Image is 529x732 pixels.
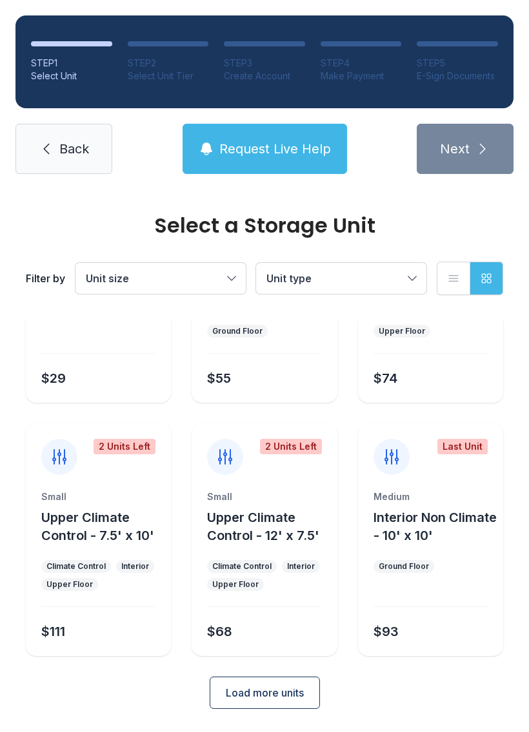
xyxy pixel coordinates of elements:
[224,57,305,70] div: STEP 3
[374,510,497,543] span: Interior Non Climate - 10' x 10'
[31,57,112,70] div: STEP 1
[86,272,129,285] span: Unit size
[321,57,402,70] div: STEP 4
[75,263,246,294] button: Unit size
[128,70,209,82] div: Select Unit Tier
[207,510,319,543] span: Upper Climate Control - 12' x 7.5'
[437,439,488,454] div: Last Unit
[26,215,503,236] div: Select a Storage Unit
[379,326,425,336] div: Upper Floor
[212,326,263,336] div: Ground Floor
[374,622,399,640] div: $93
[41,510,154,543] span: Upper Climate Control - 7.5' x 10'
[417,57,498,70] div: STEP 5
[226,685,304,700] span: Load more units
[207,490,321,503] div: Small
[212,579,259,590] div: Upper Floor
[287,561,315,572] div: Interior
[219,140,331,158] span: Request Live Help
[59,140,89,158] span: Back
[46,579,93,590] div: Upper Floor
[26,271,65,286] div: Filter by
[128,57,209,70] div: STEP 2
[212,561,272,572] div: Climate Control
[207,622,232,640] div: $68
[374,369,397,387] div: $74
[31,70,112,82] div: Select Unit
[41,508,166,544] button: Upper Climate Control - 7.5' x 10'
[417,70,498,82] div: E-Sign Documents
[41,369,66,387] div: $29
[374,508,498,544] button: Interior Non Climate - 10' x 10'
[207,369,231,387] div: $55
[379,561,429,572] div: Ground Floor
[260,439,322,454] div: 2 Units Left
[440,140,470,158] span: Next
[41,490,155,503] div: Small
[121,561,149,572] div: Interior
[256,263,426,294] button: Unit type
[94,439,155,454] div: 2 Units Left
[224,70,305,82] div: Create Account
[207,508,332,544] button: Upper Climate Control - 12' x 7.5'
[41,622,65,640] div: $111
[321,70,402,82] div: Make Payment
[266,272,312,285] span: Unit type
[374,490,488,503] div: Medium
[46,561,106,572] div: Climate Control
